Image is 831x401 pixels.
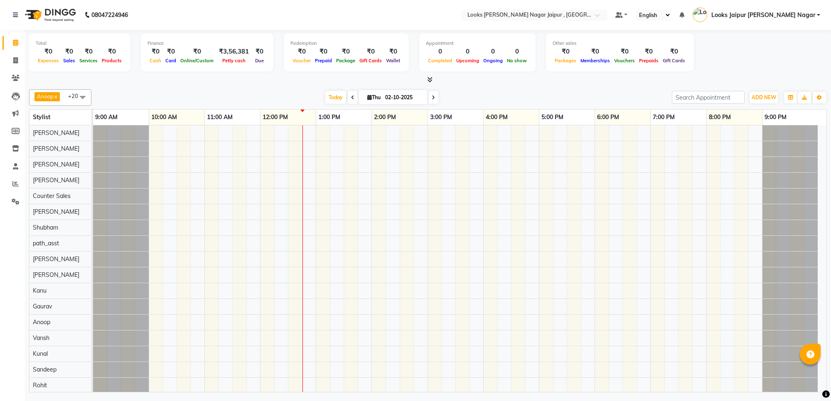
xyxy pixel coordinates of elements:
[553,58,578,64] span: Packages
[33,176,79,184] span: [PERSON_NAME]
[100,58,124,64] span: Products
[33,208,79,215] span: [PERSON_NAME]
[36,47,61,56] div: ₹0
[33,303,52,310] span: Gaurav
[454,47,481,56] div: 0
[750,92,778,103] button: ADD NEW
[33,381,47,389] span: Rohit
[100,47,124,56] div: ₹0
[325,91,346,104] span: Today
[357,58,384,64] span: Gift Cards
[505,58,529,64] span: No show
[313,58,334,64] span: Prepaid
[505,47,529,56] div: 0
[481,58,505,64] span: Ongoing
[426,47,454,56] div: 0
[148,58,163,64] span: Cash
[553,40,687,47] div: Other sales
[33,113,50,121] span: Stylist
[252,47,267,56] div: ₹0
[33,161,79,168] span: [PERSON_NAME]
[365,94,383,100] span: Thu
[33,287,47,294] span: Kanu
[33,129,79,137] span: [PERSON_NAME]
[178,47,216,56] div: ₹0
[93,111,120,123] a: 9:00 AM
[33,192,71,200] span: Counter Sales
[796,368,823,393] iframe: chat widget
[384,47,402,56] div: ₹0
[61,58,77,64] span: Sales
[484,111,510,123] a: 4:00 PM
[357,47,384,56] div: ₹0
[290,47,313,56] div: ₹0
[762,111,789,123] a: 9:00 PM
[91,3,128,27] b: 08047224946
[54,93,57,100] a: x
[21,3,78,27] img: logo
[578,47,612,56] div: ₹0
[553,47,578,56] div: ₹0
[33,334,49,342] span: Vansh
[33,366,57,373] span: Sandeep
[33,255,79,263] span: [PERSON_NAME]
[426,58,454,64] span: Completed
[693,7,707,22] img: Looks Jaipur Malviya Nagar
[290,58,313,64] span: Voucher
[163,58,178,64] span: Card
[148,40,267,47] div: Finance
[148,47,163,56] div: ₹0
[33,145,79,152] span: [PERSON_NAME]
[61,47,77,56] div: ₹0
[334,47,357,56] div: ₹0
[612,58,637,64] span: Vouchers
[426,40,529,47] div: Appointment
[37,93,54,100] span: Anoop
[33,240,59,247] span: path_asst
[612,47,637,56] div: ₹0
[220,58,248,64] span: Petty cash
[33,318,50,326] span: Anoop
[205,111,235,123] a: 11:00 AM
[661,47,687,56] div: ₹0
[651,111,677,123] a: 7:00 PM
[33,224,58,231] span: Shubham
[578,58,612,64] span: Memberships
[595,111,621,123] a: 6:00 PM
[33,271,79,279] span: [PERSON_NAME]
[539,111,565,123] a: 5:00 PM
[36,58,61,64] span: Expenses
[334,58,357,64] span: Package
[290,40,402,47] div: Redemption
[481,47,505,56] div: 0
[428,111,454,123] a: 3:00 PM
[33,350,48,357] span: Kunal
[77,47,100,56] div: ₹0
[77,58,100,64] span: Services
[383,91,424,104] input: 2025-10-02
[216,47,252,56] div: ₹3,56,381
[36,40,124,47] div: Total
[316,111,342,123] a: 1:00 PM
[454,58,481,64] span: Upcoming
[661,58,687,64] span: Gift Cards
[178,58,216,64] span: Online/Custom
[68,93,84,99] span: +20
[384,58,402,64] span: Wallet
[707,111,733,123] a: 8:00 PM
[711,11,815,20] span: Looks Jaipur [PERSON_NAME] Nagar
[163,47,178,56] div: ₹0
[313,47,334,56] div: ₹0
[261,111,290,123] a: 12:00 PM
[637,58,661,64] span: Prepaids
[752,94,776,100] span: ADD NEW
[372,111,398,123] a: 2:00 PM
[672,91,745,104] input: Search Appointment
[253,58,266,64] span: Due
[149,111,179,123] a: 10:00 AM
[637,47,661,56] div: ₹0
